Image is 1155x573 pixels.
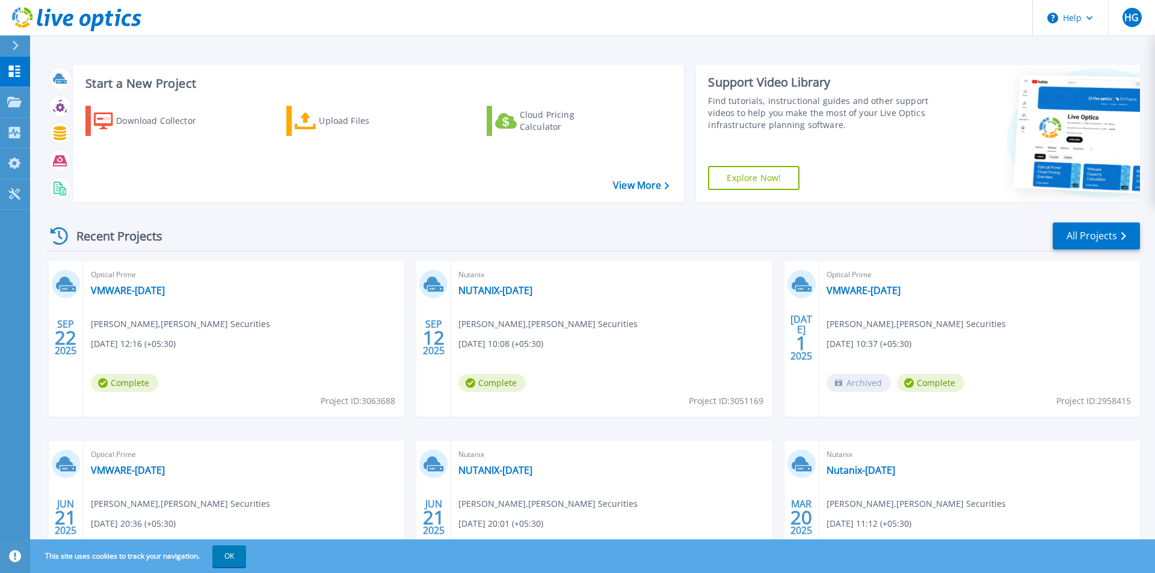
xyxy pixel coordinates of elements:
[458,464,532,476] a: NUTANIX-[DATE]
[55,332,76,343] span: 22
[319,109,415,133] div: Upload Files
[458,337,543,351] span: [DATE] 10:08 (+05:30)
[91,464,165,476] a: VMWARE-[DATE]
[708,75,934,90] div: Support Video Library
[423,332,445,343] span: 12
[116,109,212,133] div: Download Collector
[458,268,765,281] span: Nutanix
[1056,394,1131,408] span: Project ID: 2958415
[423,512,445,522] span: 21
[91,374,158,392] span: Complete
[91,284,165,296] a: VMWARE-[DATE]
[827,284,901,296] a: VMWARE-[DATE]
[91,337,176,351] span: [DATE] 12:16 (+05:30)
[790,495,813,539] div: MAR 2025
[422,316,445,360] div: SEP 2025
[827,268,1133,281] span: Optical Prime
[458,517,543,530] span: [DATE] 20:01 (+05:30)
[487,106,621,136] a: Cloud Pricing Calculator
[54,495,77,539] div: JUN 2025
[55,512,76,522] span: 21
[458,317,638,331] span: [PERSON_NAME] , [PERSON_NAME] Securities
[91,517,176,530] span: [DATE] 20:36 (+05:30)
[91,317,270,331] span: [PERSON_NAME] , [PERSON_NAME] Securities
[91,497,270,510] span: [PERSON_NAME] , [PERSON_NAME] Securities
[91,268,397,281] span: Optical Prime
[85,106,220,136] a: Download Collector
[321,394,395,408] span: Project ID: 3063688
[790,512,812,522] span: 20
[790,316,813,360] div: [DATE] 2025
[827,517,911,530] span: [DATE] 11:12 (+05:30)
[1053,222,1140,250] a: All Projects
[708,95,934,131] div: Find tutorials, instructional guides and other support videos to help you make the most of your L...
[827,337,911,351] span: [DATE] 10:37 (+05:30)
[458,374,526,392] span: Complete
[613,180,669,191] a: View More
[286,106,420,136] a: Upload Files
[708,166,799,190] a: Explore Now!
[91,448,397,461] span: Optical Prime
[689,394,763,408] span: Project ID: 3051169
[1124,13,1139,22] span: HG
[827,497,1006,510] span: [PERSON_NAME] , [PERSON_NAME] Securities
[212,545,246,567] button: OK
[827,317,1006,331] span: [PERSON_NAME] , [PERSON_NAME] Securities
[796,338,807,348] span: 1
[46,221,179,251] div: Recent Projects
[85,77,669,90] h3: Start a New Project
[520,109,616,133] div: Cloud Pricing Calculator
[827,464,895,476] a: Nutanix-[DATE]
[54,316,77,360] div: SEP 2025
[458,497,638,510] span: [PERSON_NAME] , [PERSON_NAME] Securities
[458,284,532,296] a: NUTANIX-[DATE]
[422,495,445,539] div: JUN 2025
[827,448,1133,461] span: Nutanix
[33,545,246,567] span: This site uses cookies to track your navigation.
[827,374,891,392] span: Archived
[897,374,964,392] span: Complete
[458,448,765,461] span: Nutanix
